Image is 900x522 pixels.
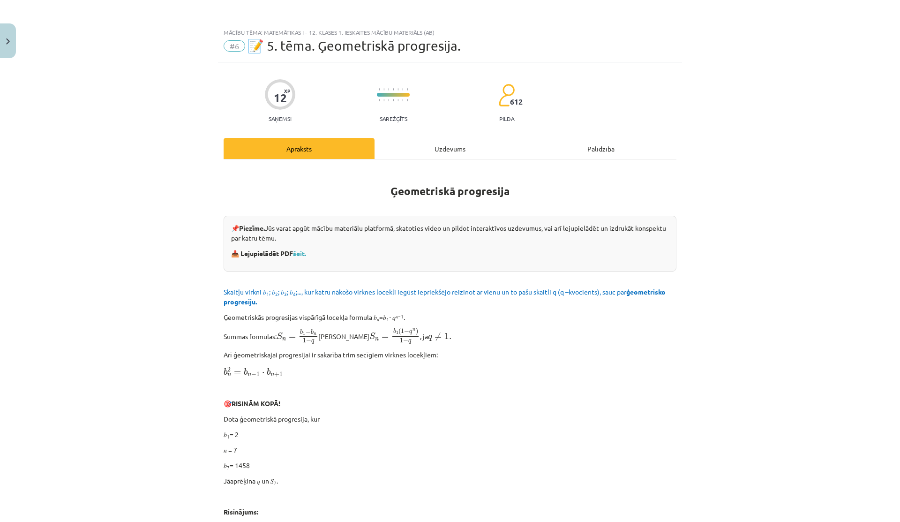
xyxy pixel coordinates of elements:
sub: 1 [386,316,389,323]
img: icon-short-line-57e1e144782c952c97e751825c79c345078a6d821885a25fce030b3d8c18986b.svg [383,99,384,101]
p: Ģeometriskās progresijas vispārīgā locekļa formula 𝑏 =𝑏 ⋅ 𝑞 . [224,312,676,322]
a: šeit. [293,249,306,257]
span: − [251,372,256,377]
sub: 3 [284,290,287,297]
img: icon-short-line-57e1e144782c952c97e751825c79c345078a6d821885a25fce030b3d8c18986b.svg [407,88,408,91]
div: Uzdevums [375,138,525,159]
span: 2 [227,367,231,372]
span: + [274,372,279,377]
p: 𝑏 = 2 [224,430,676,439]
span: q [409,331,412,335]
span: n [282,338,286,341]
p: 📌 Jūs varat apgūt mācību materiālu platformā, skatoties video un pildot interaktīvos uzdevumus, v... [231,223,669,243]
span: n [412,329,415,331]
span: 1 [279,372,283,377]
span: − [306,330,311,334]
span: b [244,368,247,375]
sub: 4 [293,290,296,297]
span: b [224,368,227,375]
sub: 1 [227,433,230,440]
span: = [289,335,296,339]
div: Mācību tēma: Matemātikas i - 12. klases 1. ieskaites mācību materiāls (ab) [224,29,676,36]
p: 𝑏 = 1458 [224,461,676,470]
p: Summas formulas: [PERSON_NAME] , ja [224,328,676,344]
img: icon-short-line-57e1e144782c952c97e751825c79c345078a6d821885a25fce030b3d8c18986b.svg [379,88,380,91]
span: Skaitļu virkni 𝑏 ; 𝑏 ; 𝑏 ; 𝑏 ;..., kur katru nākošo virknes locekli iegūst iepriekšējo reizinot a... [224,287,666,306]
span: − [404,329,409,334]
p: Sarežģīts [380,115,407,122]
sub: 2 [275,290,278,297]
span: b [311,329,314,334]
img: icon-short-line-57e1e144782c952c97e751825c79c345078a6d821885a25fce030b3d8c18986b.svg [383,88,384,91]
img: icon-short-line-57e1e144782c952c97e751825c79c345078a6d821885a25fce030b3d8c18986b.svg [397,88,398,91]
p: pilda [499,115,514,122]
span: ) [416,328,418,335]
img: icon-short-line-57e1e144782c952c97e751825c79c345078a6d821885a25fce030b3d8c18986b.svg [393,99,394,101]
span: n [247,373,251,377]
span: 1 [400,338,403,343]
img: students-c634bb4e5e11cddfef0936a35e636f08e4e9abd3cc4e673bd6f9a4125e45ecb1.svg [498,83,515,107]
span: 📝 5. tēma. Ģeometriskā progresija. [247,38,461,53]
img: icon-short-line-57e1e144782c952c97e751825c79c345078a6d821885a25fce030b3d8c18986b.svg [388,99,389,101]
img: icon-short-line-57e1e144782c952c97e751825c79c345078a6d821885a25fce030b3d8c18986b.svg [402,99,403,101]
span: ( [398,328,401,335]
span: S [369,333,375,340]
sub: 𝑛 [377,316,379,323]
strong: 📥 Lejupielādēt PDF [231,249,307,257]
img: icon-short-line-57e1e144782c952c97e751825c79c345078a6d821885a25fce030b3d8c18986b.svg [388,88,389,91]
span: 612 [510,98,523,106]
img: icon-short-line-57e1e144782c952c97e751825c79c345078a6d821885a25fce030b3d8c18986b.svg [379,99,380,101]
span: q [408,340,411,344]
span: n [314,333,316,335]
span: 1 [256,372,260,377]
span: q [311,340,314,344]
sub: 7 [274,479,277,486]
span: n [375,338,379,341]
img: icon-short-line-57e1e144782c952c97e751825c79c345078a6d821885a25fce030b3d8c18986b.svg [397,99,398,101]
span: = [382,335,389,339]
sup: 𝑛−1 [396,313,404,320]
sub: 7 [227,464,230,471]
span: 1 [303,332,305,335]
p: Saņemsi [265,115,295,122]
span: = [234,371,241,375]
span: ⋅ [262,372,264,375]
img: icon-short-line-57e1e144782c952c97e751825c79c345078a6d821885a25fce030b3d8c18986b.svg [393,88,394,91]
span: 1. [444,333,451,340]
span: 1 [303,338,306,343]
span: 1 [401,329,404,333]
sub: 1 [266,290,269,297]
div: 12 [274,91,287,105]
span: ≠ [435,333,442,341]
span: b [267,368,270,375]
div: Palīdzība [525,138,676,159]
b: Risinājums: [224,507,258,516]
p: 🎯 [224,399,676,409]
span: #6 [224,40,245,52]
p: 𝑛 = 7 [224,445,676,455]
span: b [393,329,396,334]
span: n [227,374,231,377]
span: S [277,333,283,340]
div: Apraksts [224,138,375,159]
span: b [300,329,303,334]
p: Dota ģeometriskā progresija, kur [224,414,676,424]
img: icon-short-line-57e1e144782c952c97e751825c79c345078a6d821885a25fce030b3d8c18986b.svg [407,99,408,101]
img: icon-close-lesson-0947bae3869378f0d4975bcd49f059093ad1ed9edebbc8119c70593378902aed.svg [6,38,10,45]
p: Jāaprēķina 𝑞 un 𝑆 . [224,476,676,486]
b: RISINĀM KOPĀ! [232,399,280,408]
strong: Piezīme. [239,224,265,232]
img: icon-short-line-57e1e144782c952c97e751825c79c345078a6d821885a25fce030b3d8c18986b.svg [402,88,403,91]
p: Arī ģeometriskajai progresijai ir sakarība trim secīgiem virknes locekļiem: [224,350,676,360]
span: q [428,335,432,341]
b: Ģeometriskā progresija [390,184,510,198]
span: − [306,339,311,343]
span: XP [284,88,290,93]
span: − [403,339,408,343]
span: n [270,373,274,377]
span: 1 [396,331,398,334]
